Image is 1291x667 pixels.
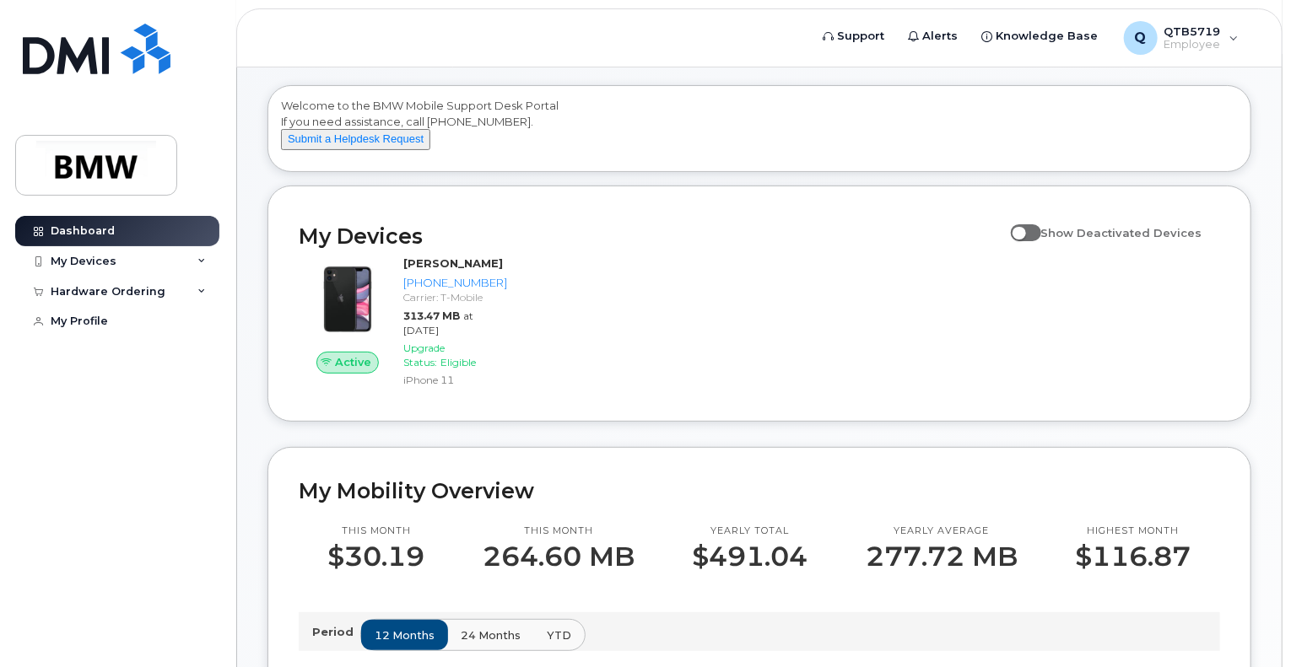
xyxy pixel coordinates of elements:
p: $30.19 [327,541,424,572]
span: Active [335,354,371,370]
h2: My Mobility Overview [299,478,1220,503]
strong: [PERSON_NAME] [403,256,503,270]
span: QTB5719 [1164,24,1221,38]
p: This month [327,524,424,538]
span: Alerts [923,28,959,45]
div: Carrier: T-Mobile [403,290,507,304]
span: Support [838,28,885,45]
span: Employee [1164,38,1221,51]
div: iPhone 11 [403,373,507,387]
a: Alerts [897,19,970,53]
h2: My Devices [299,223,1002,249]
span: YTD [547,627,571,643]
p: Yearly total [692,524,808,538]
span: Knowledge Base [997,28,1099,45]
p: Highest month [1076,524,1191,538]
span: 313.47 MB [403,309,460,322]
div: Welcome to the BMW Mobile Support Desk Portal If you need assistance, call [PHONE_NUMBER]. [281,98,1238,165]
span: Eligible [440,356,476,368]
button: Submit a Helpdesk Request [281,129,430,150]
a: Knowledge Base [970,19,1110,53]
a: Active[PERSON_NAME][PHONE_NUMBER]Carrier: T-Mobile313.47 MBat [DATE]Upgrade Status:EligibleiPhone 11 [299,256,514,390]
span: Upgrade Status: [403,342,445,368]
p: $116.87 [1076,541,1191,572]
a: Support [812,19,897,53]
p: Period [312,624,360,640]
p: This month [483,524,635,538]
p: 277.72 MB [866,541,1018,572]
span: Q [1135,28,1147,48]
a: Submit a Helpdesk Request [281,132,430,145]
div: QTB5719 [1112,21,1250,55]
p: $491.04 [692,541,808,572]
div: [PHONE_NUMBER] [403,275,507,291]
img: iPhone_11.jpg [312,264,383,335]
span: at [DATE] [403,309,473,336]
span: Show Deactivated Devices [1041,226,1202,239]
iframe: Messenger Launcher [1218,594,1278,654]
p: Yearly average [866,524,1018,538]
p: 264.60 MB [483,541,635,572]
span: 24 months [461,627,521,643]
input: Show Deactivated Devices [1011,217,1024,230]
